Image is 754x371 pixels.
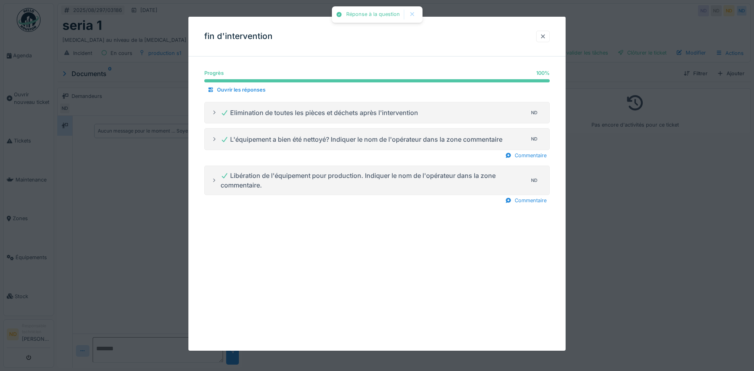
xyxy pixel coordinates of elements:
[536,69,550,77] div: 100 %
[346,11,400,18] div: Réponse à la question
[208,105,546,120] summary: Elimination de toutes les pièces et déchets après l'interventionND
[221,135,502,144] div: L'équipement a bien été nettoyé? Indiquer le nom de l'opérateur dans la zone commentaire
[221,108,418,117] div: Elimination de toutes les pièces et déchets après l'intervention
[204,79,550,82] progress: 100 %
[204,84,269,95] div: Ouvrir les réponses
[204,31,273,41] h3: fin d'intervention
[529,175,540,186] div: ND
[529,134,540,145] div: ND
[502,195,550,206] div: Commentaire
[221,171,525,190] div: Libération de l'équipement pour production. Indiquer le nom de l'opérateur dans la zone commentaire.
[529,107,540,118] div: ND
[502,150,550,161] div: Commentaire
[208,132,546,146] summary: L'équipement a bien été nettoyé? Indiquer le nom de l'opérateur dans la zone commentaireND
[204,69,224,77] div: Progrès
[208,169,546,191] summary: Libération de l'équipement pour production. Indiquer le nom de l'opérateur dans la zone commentai...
